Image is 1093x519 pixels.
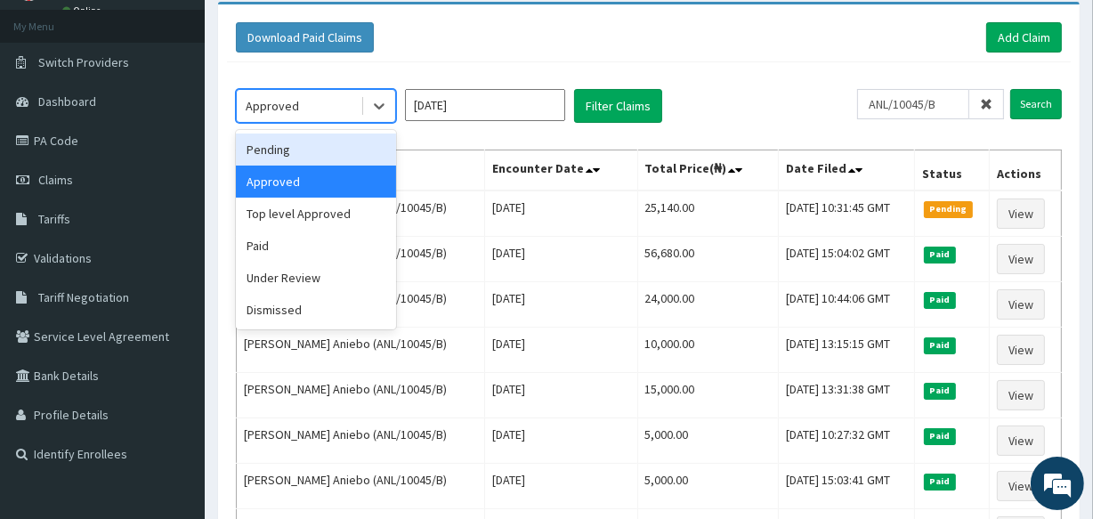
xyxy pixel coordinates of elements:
[637,150,779,191] th: Total Price(₦)
[779,373,915,418] td: [DATE] 13:31:38 GMT
[485,237,637,282] td: [DATE]
[237,373,485,418] td: [PERSON_NAME] Aniebo (ANL/10045/B)
[779,237,915,282] td: [DATE] 15:04:02 GMT
[637,282,779,328] td: 24,000.00
[62,4,105,17] a: Online
[779,282,915,328] td: [DATE] 10:44:06 GMT
[637,464,779,509] td: 5,000.00
[38,54,129,70] span: Switch Providers
[924,201,973,217] span: Pending
[38,93,96,109] span: Dashboard
[989,150,1061,191] th: Actions
[997,199,1045,229] a: View
[924,292,956,308] span: Paid
[779,150,915,191] th: Date Filed
[236,166,396,198] div: Approved
[637,373,779,418] td: 15,000.00
[574,89,662,123] button: Filter Claims
[485,464,637,509] td: [DATE]
[924,428,956,444] span: Paid
[38,172,73,188] span: Claims
[236,294,396,326] div: Dismissed
[924,247,956,263] span: Paid
[637,191,779,237] td: 25,140.00
[637,418,779,464] td: 5,000.00
[292,9,335,52] div: Minimize live chat window
[38,289,129,305] span: Tariff Negotiation
[924,383,956,399] span: Paid
[236,22,374,53] button: Download Paid Claims
[924,474,956,490] span: Paid
[997,244,1045,274] a: View
[485,191,637,237] td: [DATE]
[9,337,339,400] textarea: Type your message and hit 'Enter'
[1010,89,1062,119] input: Search
[237,328,485,373] td: [PERSON_NAME] Aniebo (ANL/10045/B)
[779,418,915,464] td: [DATE] 10:27:32 GMT
[236,262,396,294] div: Under Review
[485,150,637,191] th: Encounter Date
[637,328,779,373] td: 10,000.00
[857,89,969,119] input: Search by HMO ID
[485,373,637,418] td: [DATE]
[237,464,485,509] td: [PERSON_NAME] Aniebo (ANL/10045/B)
[33,89,72,134] img: d_794563401_company_1708531726252_794563401
[405,89,565,121] input: Select Month and Year
[246,97,299,115] div: Approved
[997,426,1045,456] a: View
[915,150,990,191] th: Status
[38,211,70,227] span: Tariffs
[236,230,396,262] div: Paid
[779,464,915,509] td: [DATE] 15:03:41 GMT
[236,134,396,166] div: Pending
[485,282,637,328] td: [DATE]
[237,418,485,464] td: [PERSON_NAME] Aniebo (ANL/10045/B)
[997,335,1045,365] a: View
[103,150,246,329] span: We're online!
[924,337,956,353] span: Paid
[779,328,915,373] td: [DATE] 13:15:15 GMT
[986,22,1062,53] a: Add Claim
[93,100,299,123] div: Chat with us now
[997,471,1045,501] a: View
[236,198,396,230] div: Top level Approved
[637,237,779,282] td: 56,680.00
[485,328,637,373] td: [DATE]
[997,380,1045,410] a: View
[779,191,915,237] td: [DATE] 10:31:45 GMT
[485,418,637,464] td: [DATE]
[997,289,1045,320] a: View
